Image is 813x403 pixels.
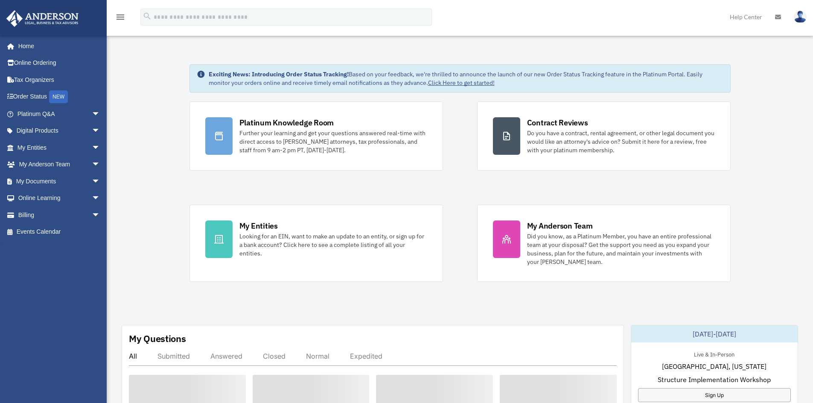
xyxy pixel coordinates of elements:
[115,15,125,22] a: menu
[92,173,109,190] span: arrow_drop_down
[49,90,68,103] div: NEW
[638,388,791,402] a: Sign Up
[6,223,113,241] a: Events Calendar
[6,122,113,139] a: Digital Productsarrow_drop_down
[527,117,588,128] div: Contract Reviews
[6,206,113,223] a: Billingarrow_drop_down
[239,117,334,128] div: Platinum Knowledge Room
[6,156,113,173] a: My Anderson Teamarrow_drop_down
[306,352,329,360] div: Normal
[6,190,113,207] a: Online Learningarrow_drop_down
[6,55,113,72] a: Online Ordering
[6,173,113,190] a: My Documentsarrow_drop_down
[477,205,731,282] a: My Anderson Team Did you know, as a Platinum Member, you have an entire professional team at your...
[631,325,798,342] div: [DATE]-[DATE]
[92,206,109,224] span: arrow_drop_down
[6,71,113,88] a: Tax Organizers
[6,38,109,55] a: Home
[263,352,286,360] div: Closed
[662,361,766,371] span: [GEOGRAPHIC_DATA], [US_STATE]
[527,129,715,154] div: Do you have a contract, rental agreement, or other legal document you would like an attorney's ad...
[428,79,495,87] a: Click Here to get started!
[209,70,349,78] strong: Exciting News: Introducing Order Status Tracking!
[129,332,186,345] div: My Questions
[92,105,109,123] span: arrow_drop_down
[239,129,427,154] div: Further your learning and get your questions answered real-time with direct access to [PERSON_NAM...
[6,139,113,156] a: My Entitiesarrow_drop_down
[350,352,382,360] div: Expedited
[239,232,427,258] div: Looking for an EIN, want to make an update to an entity, or sign up for a bank account? Click her...
[129,352,137,360] div: All
[210,352,242,360] div: Answered
[143,12,152,21] i: search
[209,70,723,87] div: Based on your feedback, we're thrilled to announce the launch of our new Order Status Tracking fe...
[189,205,443,282] a: My Entities Looking for an EIN, want to make an update to an entity, or sign up for a bank accoun...
[6,105,113,122] a: Platinum Q&Aarrow_drop_down
[658,374,771,385] span: Structure Implementation Workshop
[115,12,125,22] i: menu
[92,122,109,140] span: arrow_drop_down
[92,156,109,174] span: arrow_drop_down
[527,220,593,231] div: My Anderson Team
[157,352,190,360] div: Submitted
[477,101,731,171] a: Contract Reviews Do you have a contract, rental agreement, or other legal document you would like...
[794,11,807,23] img: User Pic
[92,139,109,157] span: arrow_drop_down
[687,349,741,358] div: Live & In-Person
[239,220,278,231] div: My Entities
[4,10,81,27] img: Anderson Advisors Platinum Portal
[6,88,113,106] a: Order StatusNEW
[189,101,443,171] a: Platinum Knowledge Room Further your learning and get your questions answered real-time with dire...
[92,190,109,207] span: arrow_drop_down
[527,232,715,266] div: Did you know, as a Platinum Member, you have an entire professional team at your disposal? Get th...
